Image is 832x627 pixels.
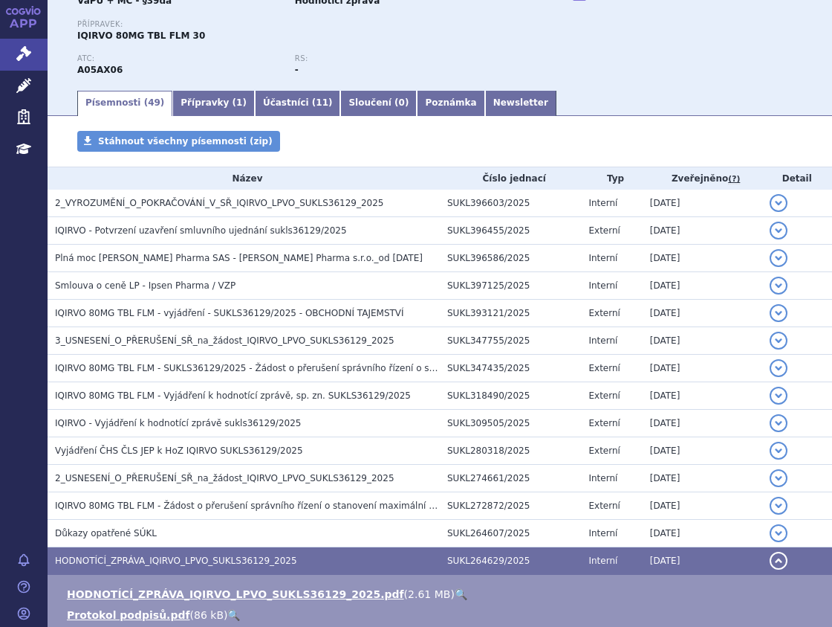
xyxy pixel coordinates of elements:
p: ATC: [77,54,280,63]
a: Newsletter [485,91,556,116]
td: [DATE] [643,272,762,300]
span: Vyjádření ČHS ČLS JEP k HoZ IQIRVO SUKLS36129/2025 [55,446,303,456]
td: SUKL393121/2025 [440,300,581,327]
span: Důkazy opatřené SÚKL [55,528,157,538]
button: detail [770,222,787,239]
button: detail [770,552,787,570]
p: RS: [295,54,498,63]
span: 1 [236,97,242,108]
a: Účastníci (11) [255,91,341,116]
span: IQIRVO - Vyjádření k hodnotící zprávě sukls36129/2025 [55,418,301,428]
button: detail [770,359,787,377]
p: Přípravek: [77,20,513,29]
td: SUKL396603/2025 [440,190,581,217]
span: IQIRVO 80MG TBL FLM 30 [77,30,205,41]
td: SUKL309505/2025 [440,410,581,437]
td: [DATE] [643,300,762,327]
a: Protokol podpisů.pdf [67,609,190,621]
button: detail [770,332,787,350]
td: SUKL396586/2025 [440,245,581,272]
td: SUKL347435/2025 [440,355,581,382]
span: Externí [588,501,620,511]
span: Smlouva o ceně LP - Ipsen Pharma / VZP [55,280,235,291]
td: [DATE] [643,410,762,437]
span: Interní [588,473,617,483]
td: [DATE] [643,382,762,410]
th: Zveřejněno [643,167,762,190]
td: SUKL347755/2025 [440,327,581,355]
span: Interní [588,198,617,208]
span: Interní [588,335,617,346]
span: Externí [588,225,620,236]
th: Číslo jednací [440,167,581,190]
button: detail [770,277,787,295]
button: detail [770,469,787,487]
strong: ELAFIBRANOR [77,65,123,75]
button: detail [770,414,787,432]
td: SUKL397125/2025 [440,272,581,300]
span: 2_USNESENÍ_O_PŘERUŠENÍ_SŘ_na_žádost_IQIRVO_LPVO_SUKLS36129_2025 [55,473,394,483]
a: 🔍 [455,588,467,600]
span: 11 [316,97,328,108]
button: detail [770,524,787,542]
span: Externí [588,363,620,373]
span: Externí [588,418,620,428]
span: IQIRVO 80MG TBL FLM - vyjádření - SUKLS36129/2025 - OBCHODNÍ TAJEMSTVÍ [55,308,404,318]
span: Interní [588,253,617,263]
td: SUKL396455/2025 [440,217,581,245]
li: ( ) [67,608,817,623]
th: Detail [762,167,832,190]
td: SUKL264629/2025 [440,547,581,575]
td: [DATE] [643,437,762,465]
button: detail [770,249,787,267]
span: Interní [588,556,617,566]
span: IQIRVO 80MG TBL FLM - SUKLS36129/2025 - Žádost o přerušení správního řízení o stanovení maximální... [55,363,663,373]
button: detail [770,497,787,515]
a: Poznámka [417,91,484,116]
td: SUKL272872/2025 [440,492,581,520]
a: Sloučení (0) [340,91,417,116]
span: 3_USNESENÍ_O_PŘERUŠENÍ_SŘ_na_žádost_IQIRVO_LPVO_SUKLS36129_2025 [55,335,394,346]
a: Přípravky (1) [172,91,255,116]
td: [DATE] [643,520,762,547]
abbr: (?) [728,174,740,184]
td: SUKL264607/2025 [440,520,581,547]
td: SUKL274661/2025 [440,465,581,492]
a: Stáhnout všechny písemnosti (zip) [77,131,280,152]
td: [DATE] [643,547,762,575]
a: HODNOTÍCÍ_ZPRÁVA_IQIRVO_LPVO_SUKLS36129_2025.pdf [67,588,404,600]
span: 2_VYROZUMĚNÍ_O_POKRAČOVÁNÍ_V_SŘ_IQIRVO_LPVO_SUKLS36129_2025 [55,198,384,208]
span: HODNOTÍCÍ_ZPRÁVA_IQIRVO_LPVO_SUKLS36129_2025 [55,556,297,566]
button: detail [770,442,787,460]
td: [DATE] [643,492,762,520]
span: Externí [588,308,620,318]
button: detail [770,194,787,212]
td: [DATE] [643,327,762,355]
button: detail [770,304,787,322]
span: Externí [588,390,620,401]
li: ( ) [67,587,817,602]
td: [DATE] [643,245,762,272]
td: [DATE] [643,190,762,217]
span: Externí [588,446,620,456]
a: Písemnosti (49) [77,91,172,116]
span: Stáhnout všechny písemnosti (zip) [98,136,273,147]
td: [DATE] [643,217,762,245]
span: Plná moc Ipsen Pharma SAS - Ipsen Pharma s.r.o._od 16.09.2025 [55,253,423,263]
button: detail [770,387,787,405]
a: 🔍 [227,609,240,621]
span: IQIRVO 80MG TBL FLM - Vyjádření k hodnotící zprávě, sp. zn. SUKLS36129/2025 [55,390,411,401]
span: 86 kB [194,609,224,621]
td: [DATE] [643,465,762,492]
span: Interní [588,528,617,538]
span: 2.61 MB [408,588,450,600]
th: Typ [581,167,642,190]
span: 0 [399,97,405,108]
span: IQIRVO 80MG TBL FLM - Žádost o přerušení správního řízení o stanovení maximální ceny a výše a pod... [55,501,663,511]
td: SUKL280318/2025 [440,437,581,465]
span: IQIRVO - Potvrzení uzavření smluvního ujednání sukls36129/2025 [55,225,347,236]
span: Interní [588,280,617,291]
th: Název [48,167,440,190]
td: SUKL318490/2025 [440,382,581,410]
span: 49 [148,97,160,108]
